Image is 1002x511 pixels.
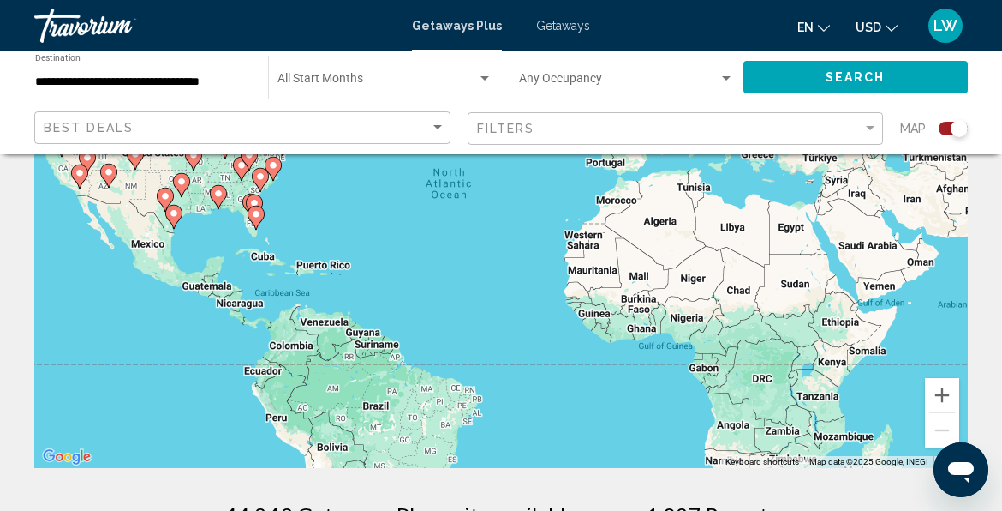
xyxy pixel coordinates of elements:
[900,117,926,141] span: Map
[536,19,590,33] a: Getaways
[826,71,886,85] span: Search
[925,413,959,448] button: Zoom out
[44,121,134,135] span: Best Deals
[923,8,968,44] button: User Menu
[856,21,881,34] span: USD
[412,19,502,33] a: Getaways Plus
[477,122,535,135] span: Filters
[39,446,95,468] img: Google
[34,9,395,43] a: Travorium
[797,15,830,39] button: Change language
[797,21,814,34] span: en
[809,457,928,466] span: Map data ©2025 Google, INEGI
[468,111,884,147] button: Filter
[856,15,898,39] button: Change currency
[925,378,959,412] button: Zoom in
[725,456,799,468] button: Keyboard shortcuts
[743,61,969,93] button: Search
[933,442,988,497] iframe: Button to launch messaging window
[933,17,957,34] span: LW
[44,121,445,135] mat-select: Sort by
[39,446,95,468] a: Open this area in Google Maps (opens a new window)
